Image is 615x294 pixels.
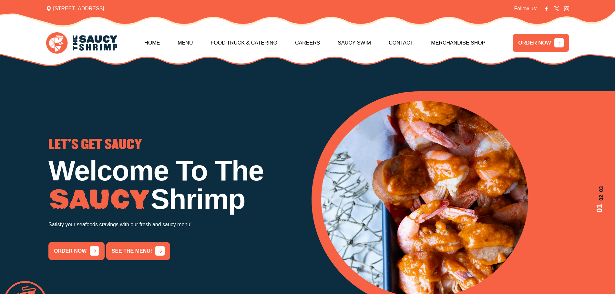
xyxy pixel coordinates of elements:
span: 01 [594,204,605,213]
a: Home [144,29,160,57]
span: 03 [594,186,605,192]
span: Follow us: [514,5,537,13]
a: ORDER NOW [513,34,569,52]
a: Menu [178,29,193,57]
a: Careers [295,29,320,57]
a: See the menu! [106,242,170,260]
a: Contact [389,29,413,57]
a: Merchandise Shop [431,29,485,57]
img: Image [48,189,150,210]
h1: Welcome To The Shrimp [48,157,304,213]
span: [STREET_ADDRESS] [46,5,104,13]
img: logo [46,32,117,54]
a: order now [48,242,105,260]
span: 02 [594,195,605,201]
a: Food Truck & Catering [210,29,277,57]
span: LET'S GET SAUCY [48,138,142,151]
div: 1 / 3 [48,138,304,260]
p: Satisfy your seafoods cravings with our fresh and saucy menu! [48,220,304,229]
a: Saucy Swim [338,29,371,57]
